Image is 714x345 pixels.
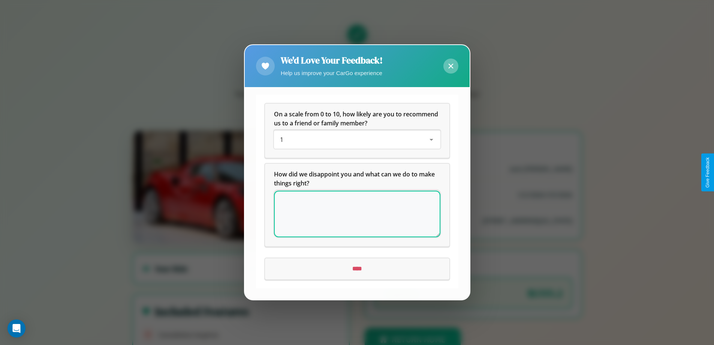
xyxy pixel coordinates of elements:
[280,136,283,144] span: 1
[281,68,383,78] p: Help us improve your CarGo experience
[705,157,710,188] div: Give Feedback
[274,110,440,128] span: On a scale from 0 to 10, how likely are you to recommend us to a friend or family member?
[274,131,440,149] div: On a scale from 0 to 10, how likely are you to recommend us to a friend or family member?
[274,110,440,128] h5: On a scale from 0 to 10, how likely are you to recommend us to a friend or family member?
[274,170,436,188] span: How did we disappoint you and what can we do to make things right?
[265,104,449,158] div: On a scale from 0 to 10, how likely are you to recommend us to a friend or family member?
[281,54,383,66] h2: We'd Love Your Feedback!
[7,319,25,337] div: Open Intercom Messenger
